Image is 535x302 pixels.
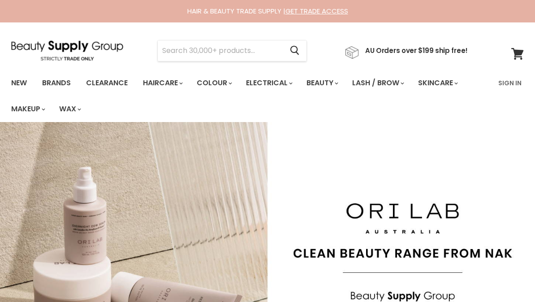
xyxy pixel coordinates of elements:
a: Makeup [4,100,51,118]
a: Electrical [239,74,298,92]
a: Brands [35,74,78,92]
a: GET TRADE ACCESS [285,6,348,16]
a: Beauty [300,74,344,92]
a: Colour [190,74,237,92]
a: Sign In [493,74,527,92]
a: Haircare [136,74,188,92]
a: Skincare [411,74,463,92]
input: Search [158,40,283,61]
form: Product [157,40,307,61]
a: Lash / Brow [345,74,410,92]
button: Search [283,40,306,61]
ul: Main menu [4,70,493,122]
a: Clearance [79,74,134,92]
iframe: Gorgias live chat messenger [490,260,526,293]
a: New [4,74,34,92]
a: Wax [52,100,86,118]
